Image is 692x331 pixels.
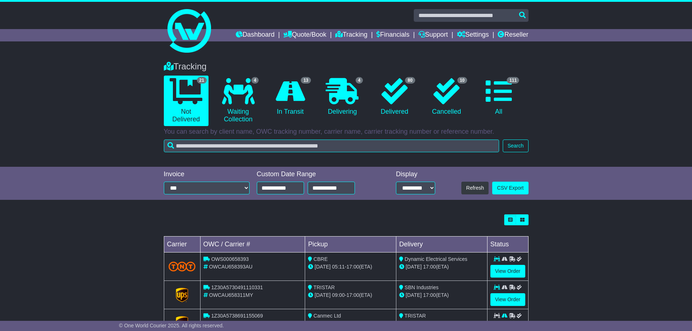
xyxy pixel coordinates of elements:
td: Carrier [164,237,200,253]
a: Support [418,29,448,41]
a: View Order [490,293,525,306]
a: 4 Waiting Collection [216,76,260,126]
div: (ETA) [399,263,484,271]
button: Search [503,140,528,152]
div: Custom Date Range [257,170,373,178]
div: (ETA) [399,320,484,327]
span: 80 [405,77,415,84]
div: - (ETA) [308,263,393,271]
span: 4 [356,77,363,84]
a: View Order [490,265,525,278]
a: 13 In Transit [268,76,312,118]
span: TRISTAR [405,313,426,319]
div: Display [396,170,435,178]
span: [DATE] [315,264,331,270]
span: 1Z30A5730491110331 [211,284,263,290]
span: [DATE] [406,292,422,298]
img: TNT_Domestic.png [169,262,196,271]
button: Refresh [461,182,489,194]
div: Invoice [164,170,250,178]
a: 111 All [476,76,521,118]
span: TRISTAR [313,284,335,290]
span: 10 [457,77,467,84]
span: 1Z30A5738691155069 [211,313,263,319]
a: Settings [457,29,489,41]
a: Dashboard [236,29,275,41]
span: [DATE] [315,292,331,298]
span: OWS000658393 [211,256,249,262]
span: OWCAU658311MY [209,292,253,298]
span: 17:00 [423,264,436,270]
span: CBRE [313,256,328,262]
span: Dynamic Electrical Services [405,256,468,262]
span: SBN Industries [405,284,438,290]
a: Reseller [498,29,528,41]
td: OWC / Carrier # [200,237,305,253]
a: Financials [376,29,409,41]
a: CSV Export [492,182,528,194]
span: © One World Courier 2025. All rights reserved. [119,323,224,328]
span: Canmec Ltd [313,313,341,319]
span: OWCAU658393AU [209,264,252,270]
a: 21 Not Delivered [164,76,209,126]
div: Tracking [160,61,532,72]
a: 80 Delivered [372,76,417,118]
a: Quote/Book [283,29,326,41]
span: 09:00 [332,292,345,298]
td: Pickup [305,237,396,253]
img: GetCarrierServiceLogo [176,316,188,331]
p: You can search by client name, OWC tracking number, carrier name, carrier tracking number or refe... [164,128,529,136]
td: Delivery [396,237,487,253]
a: Tracking [335,29,367,41]
span: 21 [197,77,207,84]
span: 17:00 [347,292,359,298]
td: Status [487,237,528,253]
span: 111 [507,77,519,84]
div: - (ETA) [308,291,393,299]
span: 4 [251,77,259,84]
span: 17:00 [423,292,436,298]
a: 10 Cancelled [424,76,469,118]
span: 05:11 [332,264,345,270]
span: 17:00 [347,264,359,270]
span: [DATE] [406,264,422,270]
a: 4 Delivering [320,76,365,118]
div: (ETA) [399,291,484,299]
div: - (ETA) [308,320,393,327]
img: GetCarrierServiceLogo [176,288,188,302]
span: 13 [301,77,311,84]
